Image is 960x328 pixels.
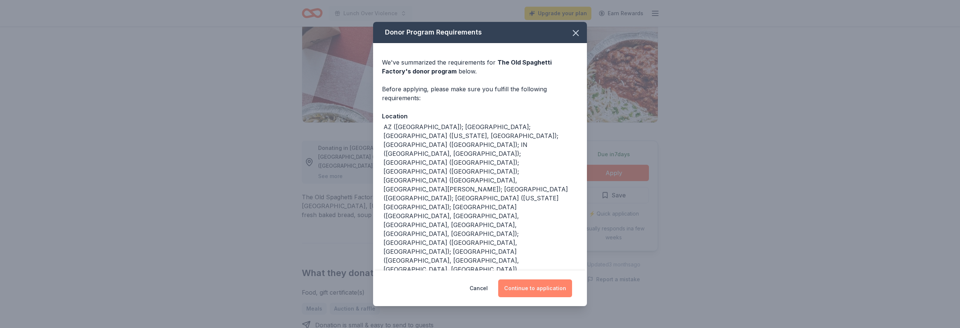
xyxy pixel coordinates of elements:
div: Location [382,111,578,121]
div: AZ ([GEOGRAPHIC_DATA]); [GEOGRAPHIC_DATA]; [GEOGRAPHIC_DATA] ([US_STATE], [GEOGRAPHIC_DATA]); [GE... [383,122,578,274]
button: Cancel [470,279,488,297]
div: Donor Program Requirements [373,22,587,43]
button: Continue to application [498,279,572,297]
div: Before applying, please make sure you fulfill the following requirements: [382,85,578,102]
div: We've summarized the requirements for below. [382,58,578,76]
